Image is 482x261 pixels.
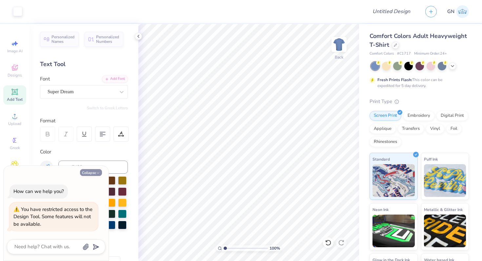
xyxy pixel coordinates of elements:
div: Digital Print [436,111,468,121]
span: Personalized Numbers [96,35,119,44]
span: GN [447,8,454,15]
div: You have restricted access to the Design Tool. Some features will not be available. [13,206,92,227]
div: Embroidery [403,111,434,121]
a: GN [447,5,469,18]
span: Greek [10,145,20,150]
img: Metallic & Glitter Ink [424,215,466,247]
img: Neon Ink [372,215,415,247]
span: # C1717 [397,51,411,57]
input: e.g. 7428 c [58,161,128,174]
img: Back [332,38,346,51]
div: Format [40,117,129,125]
span: Upload [8,121,21,126]
img: Standard [372,164,415,197]
span: Puff Ink [424,156,438,163]
div: Color [40,148,128,156]
div: This color can be expedited for 5 day delivery. [377,77,458,89]
img: Puff Ink [424,164,466,197]
span: Designs [8,73,22,78]
span: 100 % [270,245,280,251]
span: Clipart & logos [3,169,26,180]
input: Untitled Design [367,5,415,18]
div: Rhinestones [370,137,401,147]
div: How can we help you? [13,188,64,195]
div: Vinyl [426,124,444,134]
strong: Fresh Prints Flash: [377,77,412,82]
div: Add Font [102,75,128,83]
span: Metallic & Glitter Ink [424,206,463,213]
button: Switch to Greek Letters [87,105,128,111]
button: Collapse [80,169,102,176]
span: Comfort Colors Adult Heavyweight T-Shirt [370,32,467,49]
div: Print Type [370,98,469,105]
span: Image AI [7,48,23,54]
label: Font [40,75,50,83]
div: Transfers [398,124,424,134]
div: Applique [370,124,396,134]
span: Neon Ink [372,206,389,213]
span: Add Text [7,97,23,102]
span: Personalized Names [51,35,75,44]
span: Minimum Order: 24 + [414,51,447,57]
span: Standard [372,156,390,163]
div: Back [335,54,343,60]
img: George Nikhil Musunoor [456,5,469,18]
div: Text Tool [40,60,128,69]
div: Screen Print [370,111,401,121]
div: Foil [446,124,462,134]
span: Comfort Colors [370,51,394,57]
